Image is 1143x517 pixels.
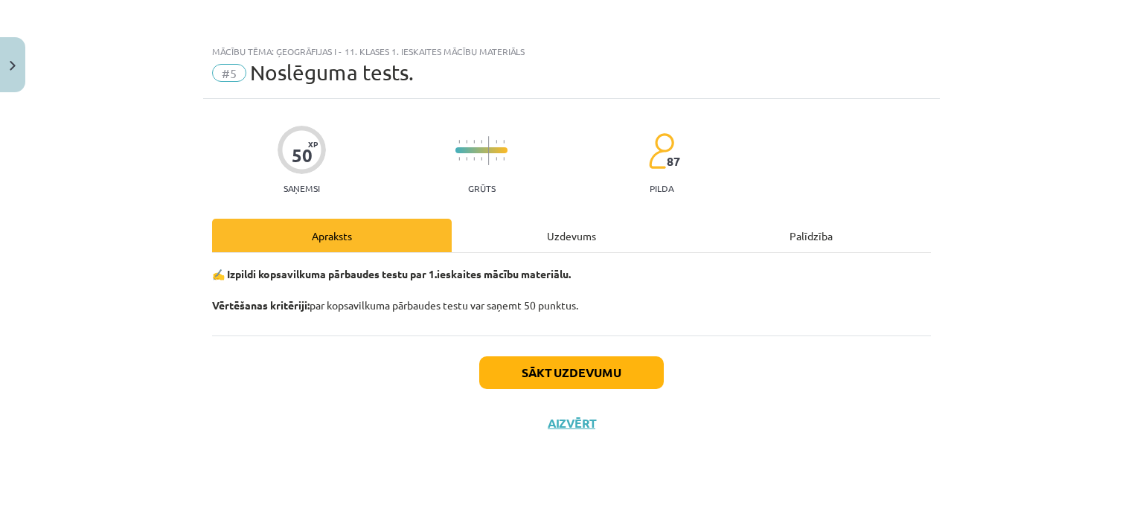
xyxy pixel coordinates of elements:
strong: Vērtēšanas kritēriji: [212,298,310,312]
img: icon-short-line-57e1e144782c952c97e751825c79c345078a6d821885a25fce030b3d8c18986b.svg [466,157,467,161]
p: pilda [650,183,673,193]
p: Saņemsi [278,183,326,193]
img: icon-close-lesson-0947bae3869378f0d4975bcd49f059093ad1ed9edebbc8119c70593378902aed.svg [10,61,16,71]
img: icon-short-line-57e1e144782c952c97e751825c79c345078a6d821885a25fce030b3d8c18986b.svg [473,140,475,144]
button: Sākt uzdevumu [479,356,664,389]
img: icon-short-line-57e1e144782c952c97e751825c79c345078a6d821885a25fce030b3d8c18986b.svg [466,140,467,144]
div: Uzdevums [452,219,691,252]
img: icon-short-line-57e1e144782c952c97e751825c79c345078a6d821885a25fce030b3d8c18986b.svg [481,140,482,144]
img: icon-short-line-57e1e144782c952c97e751825c79c345078a6d821885a25fce030b3d8c18986b.svg [503,157,505,161]
img: icon-short-line-57e1e144782c952c97e751825c79c345078a6d821885a25fce030b3d8c18986b.svg [481,157,482,161]
img: icon-short-line-57e1e144782c952c97e751825c79c345078a6d821885a25fce030b3d8c18986b.svg [458,157,460,161]
img: icon-short-line-57e1e144782c952c97e751825c79c345078a6d821885a25fce030b3d8c18986b.svg [473,157,475,161]
div: 50 [292,145,313,166]
span: XP [308,140,318,148]
img: icon-short-line-57e1e144782c952c97e751825c79c345078a6d821885a25fce030b3d8c18986b.svg [496,140,497,144]
img: icon-long-line-d9ea69661e0d244f92f715978eff75569469978d946b2353a9bb055b3ed8787d.svg [488,136,490,165]
button: Aizvērt [543,416,600,431]
img: students-c634bb4e5e11cddfef0936a35e636f08e4e9abd3cc4e673bd6f9a4125e45ecb1.svg [648,132,674,170]
img: icon-short-line-57e1e144782c952c97e751825c79c345078a6d821885a25fce030b3d8c18986b.svg [496,157,497,161]
b: ✍️ Izpildi kopsavilkuma pārbaudes testu par 1.ieskaites mācību materiālu. [212,267,571,280]
span: #5 [212,64,246,82]
div: Mācību tēma: Ģeogrāfijas i - 11. klases 1. ieskaites mācību materiāls [212,46,931,57]
div: Palīdzība [691,219,931,252]
span: Noslēguma tests. [250,60,414,85]
img: icon-short-line-57e1e144782c952c97e751825c79c345078a6d821885a25fce030b3d8c18986b.svg [503,140,505,144]
p: Grūts [468,183,496,193]
img: icon-short-line-57e1e144782c952c97e751825c79c345078a6d821885a25fce030b3d8c18986b.svg [458,140,460,144]
p: par kopsavilkuma pārbaudes testu var saņemt 50 punktus. [212,266,931,313]
div: Apraksts [212,219,452,252]
span: 87 [667,155,680,168]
